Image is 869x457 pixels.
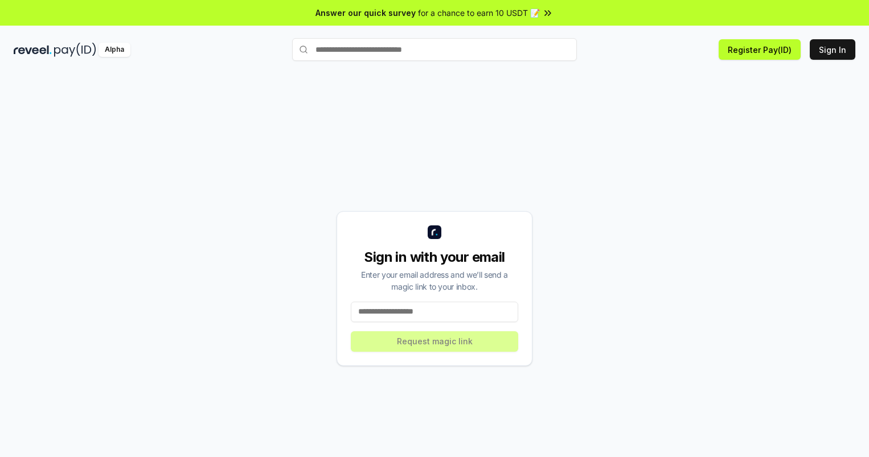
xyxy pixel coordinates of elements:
div: Sign in with your email [351,248,518,266]
button: Register Pay(ID) [719,39,801,60]
img: logo_small [428,225,441,239]
img: pay_id [54,43,96,57]
span: for a chance to earn 10 USDT 📝 [418,7,540,19]
img: reveel_dark [14,43,52,57]
div: Alpha [99,43,130,57]
div: Enter your email address and we’ll send a magic link to your inbox. [351,269,518,293]
span: Answer our quick survey [315,7,416,19]
button: Sign In [810,39,855,60]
